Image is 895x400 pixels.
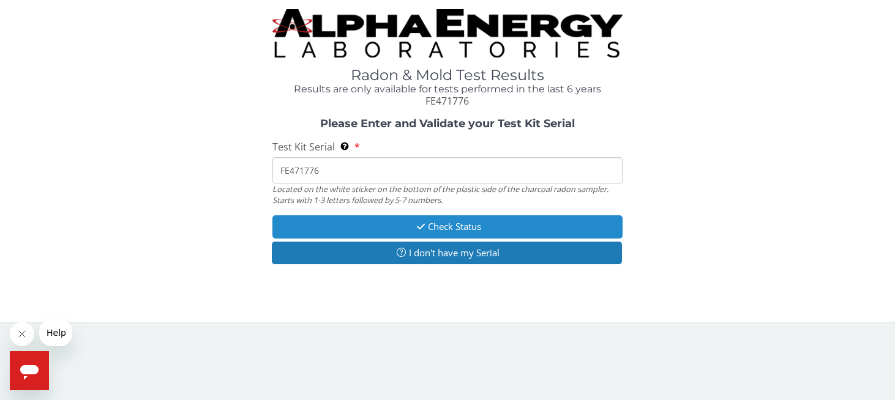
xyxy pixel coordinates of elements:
[10,351,49,390] iframe: Button to launch messaging window
[272,183,623,206] div: Located on the white sticker on the bottom of the plastic side of the charcoal radon sampler. Sta...
[39,319,72,346] iframe: Message from company
[320,117,575,130] strong: Please Enter and Validate your Test Kit Serial
[425,94,469,108] span: FE471776
[272,215,623,238] button: Check Status
[272,242,623,264] button: I don't have my Serial
[272,9,623,57] img: TightCrop.jpg
[272,84,623,95] h4: Results are only available for tests performed in the last 6 years
[272,140,335,154] span: Test Kit Serial
[272,67,623,83] h1: Radon & Mold Test Results
[10,322,34,346] iframe: Close message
